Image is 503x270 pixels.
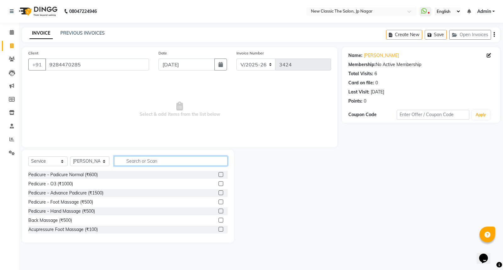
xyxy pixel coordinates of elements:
span: Select & add items from the list below [28,78,331,141]
button: +91 [28,59,46,70]
div: Points: [348,98,362,104]
label: Invoice Number [236,50,264,56]
div: Coupon Code [348,111,397,118]
div: No Active Membership [348,61,494,68]
div: [DATE] [371,89,384,95]
div: Pedicure - Padicure Normal (₹600) [28,172,98,178]
div: 0 [375,80,378,86]
label: Client [28,50,38,56]
button: Open Invoices [449,30,491,40]
div: Pedicure - O3 (₹1000) [28,181,73,187]
a: INVOICE [30,28,53,39]
span: Admin [477,8,491,15]
div: Total Visits: [348,70,373,77]
div: Membership: [348,61,376,68]
div: Name: [348,52,362,59]
iframe: chat widget [477,245,497,264]
input: Search by Name/Mobile/Email/Code [45,59,149,70]
div: Pedicure - Advance Padicure (₹1500) [28,190,103,196]
div: Back Massage (₹500) [28,217,72,224]
img: logo [16,3,59,20]
div: 6 [374,70,377,77]
div: Last Visit: [348,89,369,95]
button: Create New [386,30,422,40]
div: 0 [364,98,366,104]
button: Save [425,30,447,40]
a: [PERSON_NAME] [364,52,399,59]
input: Search or Scan [114,156,228,166]
b: 08047224946 [69,3,97,20]
div: Acupressure Foot Massage (₹100) [28,226,98,233]
div: Card on file: [348,80,374,86]
div: Pedicure - Foot Massage (₹500) [28,199,93,205]
label: Date [158,50,167,56]
button: Apply [472,110,490,120]
div: Pedicure - Hand Massage (₹500) [28,208,95,215]
a: PREVIOUS INVOICES [60,30,105,36]
input: Enter Offer / Coupon Code [397,110,469,120]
